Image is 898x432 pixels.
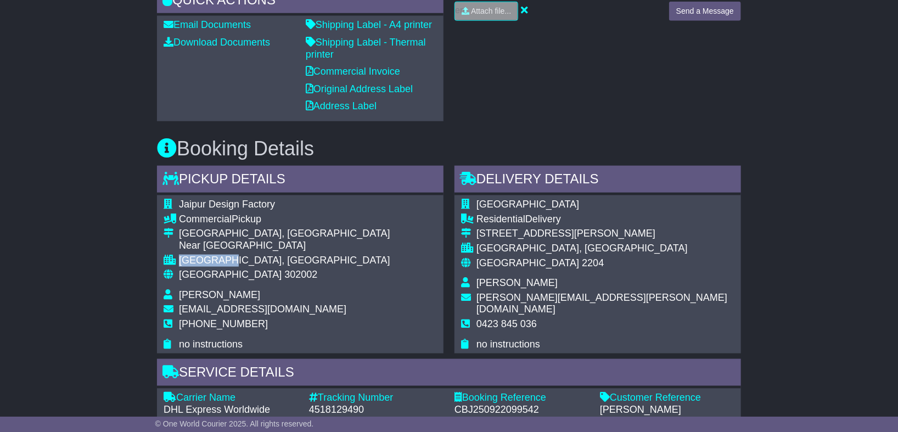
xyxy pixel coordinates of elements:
div: DHL Express Worldwide Import [164,404,298,428]
span: [PHONE_NUMBER] [179,318,268,329]
span: 302002 [284,269,317,280]
span: [GEOGRAPHIC_DATA] [476,257,579,268]
div: Customer Reference [600,392,734,404]
a: Download Documents [164,37,270,48]
div: Pickup Details [157,166,444,195]
div: [GEOGRAPHIC_DATA], [GEOGRAPHIC_DATA] [179,228,390,240]
div: Service Details [157,359,741,389]
div: Booking Reference [454,392,589,404]
span: Jaipur Design Factory [179,199,275,210]
h3: Booking Details [157,138,741,160]
button: Send a Message [669,2,741,21]
a: Original Address Label [306,83,413,94]
span: no instructions [476,339,540,350]
span: Residential [476,214,525,225]
div: Tracking Number [309,392,444,404]
div: Carrier Name [164,392,298,404]
a: Address Label [306,100,377,111]
a: Email Documents [164,19,251,30]
span: 0423 845 036 [476,318,537,329]
a: Shipping Label - A4 printer [306,19,432,30]
span: Commercial [179,214,232,225]
span: 2204 [582,257,604,268]
div: Pickup [179,214,390,226]
div: 4518129490 [309,404,444,416]
div: Delivery [476,214,734,226]
div: Near [GEOGRAPHIC_DATA] [179,240,390,252]
div: [GEOGRAPHIC_DATA], [GEOGRAPHIC_DATA] [179,255,390,267]
div: [STREET_ADDRESS][PERSON_NAME] [476,228,734,240]
span: [PERSON_NAME] [179,289,260,300]
span: [PERSON_NAME][EMAIL_ADDRESS][PERSON_NAME][DOMAIN_NAME] [476,292,727,315]
span: no instructions [179,339,243,350]
div: [PERSON_NAME] [PERSON_NAME] [600,404,734,428]
a: Commercial Invoice [306,66,400,77]
span: [GEOGRAPHIC_DATA] [179,269,282,280]
span: [PERSON_NAME] [476,277,558,288]
span: [GEOGRAPHIC_DATA] [476,199,579,210]
div: CBJ250922099542 [454,404,589,416]
div: [GEOGRAPHIC_DATA], [GEOGRAPHIC_DATA] [476,243,734,255]
div: Delivery Details [454,166,741,195]
span: © One World Courier 2025. All rights reserved. [155,419,314,428]
a: Shipping Label - Thermal printer [306,37,426,60]
span: [EMAIL_ADDRESS][DOMAIN_NAME] [179,304,346,315]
